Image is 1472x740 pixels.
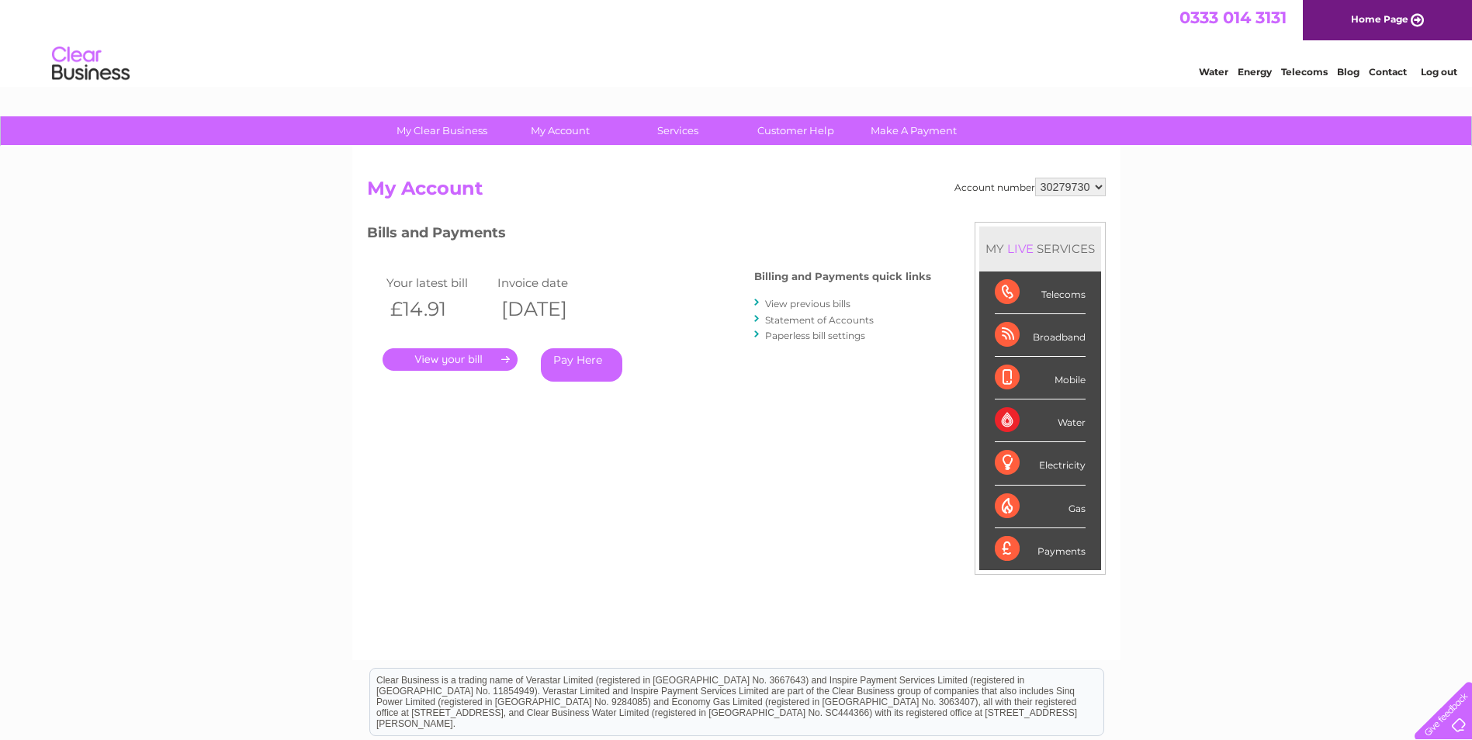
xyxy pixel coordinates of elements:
[496,116,624,145] a: My Account
[367,222,931,249] h3: Bills and Payments
[378,116,506,145] a: My Clear Business
[995,486,1086,528] div: Gas
[1238,66,1272,78] a: Energy
[1199,66,1228,78] a: Water
[954,178,1106,196] div: Account number
[1369,66,1407,78] a: Contact
[1004,241,1037,256] div: LIVE
[1281,66,1328,78] a: Telecoms
[367,178,1106,207] h2: My Account
[51,40,130,88] img: logo.png
[765,330,865,341] a: Paperless bill settings
[614,116,742,145] a: Services
[850,116,978,145] a: Make A Payment
[995,314,1086,357] div: Broadband
[979,226,1101,271] div: MY SERVICES
[494,293,605,325] th: [DATE]
[383,348,518,371] a: .
[995,442,1086,485] div: Electricity
[1421,66,1457,78] a: Log out
[383,293,494,325] th: £14.91
[732,116,860,145] a: Customer Help
[370,9,1103,75] div: Clear Business is a trading name of Verastar Limited (registered in [GEOGRAPHIC_DATA] No. 3667643...
[995,357,1086,399] div: Mobile
[754,271,931,282] h4: Billing and Payments quick links
[541,348,622,382] a: Pay Here
[1337,66,1359,78] a: Blog
[383,272,494,293] td: Your latest bill
[494,272,605,293] td: Invoice date
[1179,8,1287,27] a: 0333 014 3131
[765,298,850,309] a: View previous bills
[995,399,1086,442] div: Water
[995,271,1086,314] div: Telecoms
[765,314,874,326] a: Statement of Accounts
[995,528,1086,570] div: Payments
